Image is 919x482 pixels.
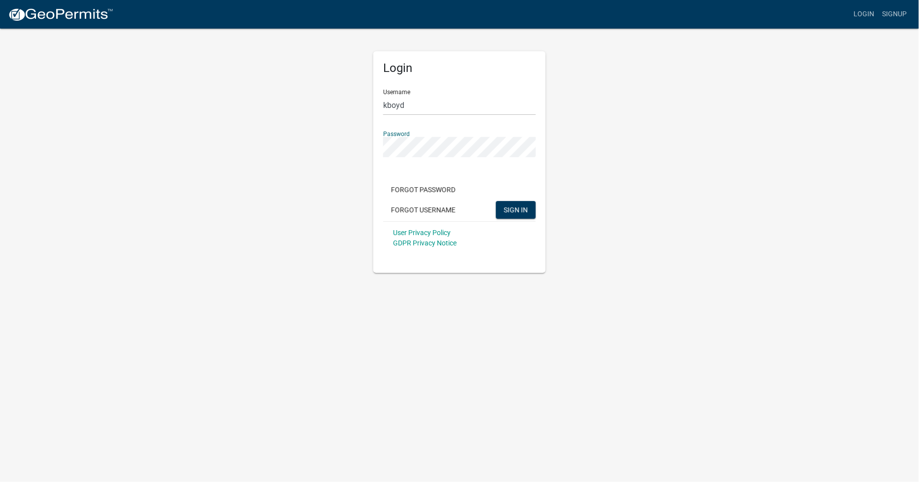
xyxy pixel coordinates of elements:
[383,201,463,219] button: Forgot Username
[383,61,536,75] h5: Login
[496,201,536,219] button: SIGN IN
[393,229,451,237] a: User Privacy Policy
[383,181,463,199] button: Forgot Password
[879,5,911,24] a: Signup
[504,206,528,213] span: SIGN IN
[393,239,457,247] a: GDPR Privacy Notice
[850,5,879,24] a: Login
